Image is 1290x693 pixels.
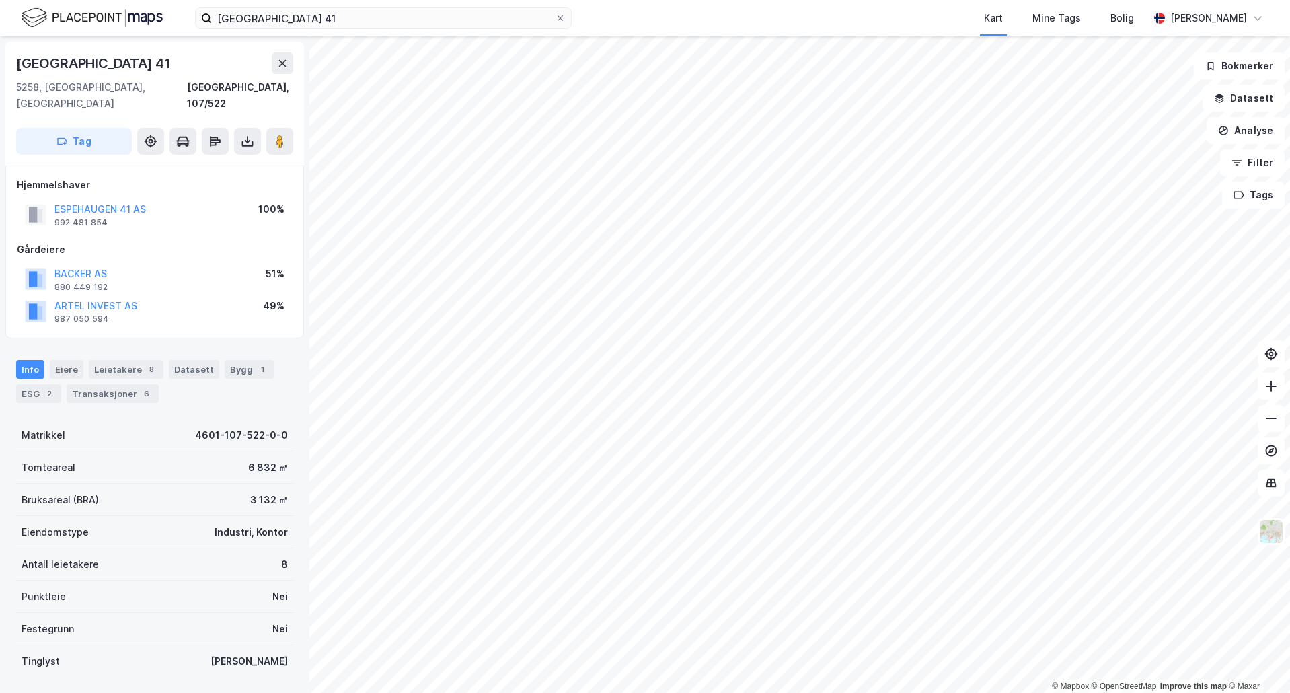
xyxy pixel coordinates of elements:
[54,282,108,293] div: 880 449 192
[281,556,288,573] div: 8
[250,492,288,508] div: 3 132 ㎡
[225,360,274,379] div: Bygg
[22,589,66,605] div: Punktleie
[212,8,555,28] input: Søk på adresse, matrikkel, gårdeiere, leietakere eller personer
[187,79,293,112] div: [GEOGRAPHIC_DATA], 107/522
[17,177,293,193] div: Hjemmelshaver
[54,314,109,324] div: 987 050 594
[22,653,60,669] div: Tinglyst
[211,653,288,669] div: [PERSON_NAME]
[89,360,163,379] div: Leietakere
[1223,628,1290,693] iframe: Chat Widget
[1194,52,1285,79] button: Bokmerker
[22,621,74,637] div: Festegrunn
[1258,519,1284,544] img: Z
[22,524,89,540] div: Eiendomstype
[984,10,1003,26] div: Kart
[263,298,284,314] div: 49%
[1092,682,1157,691] a: OpenStreetMap
[140,387,153,400] div: 6
[195,427,288,443] div: 4601-107-522-0-0
[1160,682,1227,691] a: Improve this map
[16,384,61,403] div: ESG
[256,363,269,376] div: 1
[1223,628,1290,693] div: Kontrollprogram for chat
[50,360,83,379] div: Eiere
[1220,149,1285,176] button: Filter
[54,217,108,228] div: 992 481 854
[22,6,163,30] img: logo.f888ab2527a4732fd821a326f86c7f29.svg
[1052,682,1089,691] a: Mapbox
[22,427,65,443] div: Matrikkel
[169,360,219,379] div: Datasett
[272,621,288,637] div: Nei
[67,384,159,403] div: Transaksjoner
[272,589,288,605] div: Nei
[145,363,158,376] div: 8
[22,556,99,573] div: Antall leietakere
[1203,85,1285,112] button: Datasett
[1222,182,1285,209] button: Tags
[42,387,56,400] div: 2
[1032,10,1081,26] div: Mine Tags
[248,460,288,476] div: 6 832 ㎡
[16,52,174,74] div: [GEOGRAPHIC_DATA] 41
[16,79,187,112] div: 5258, [GEOGRAPHIC_DATA], [GEOGRAPHIC_DATA]
[22,492,99,508] div: Bruksareal (BRA)
[1110,10,1134,26] div: Bolig
[1207,117,1285,144] button: Analyse
[16,360,44,379] div: Info
[1170,10,1247,26] div: [PERSON_NAME]
[17,242,293,258] div: Gårdeiere
[258,201,284,217] div: 100%
[16,128,132,155] button: Tag
[215,524,288,540] div: Industri, Kontor
[266,266,284,282] div: 51%
[22,460,75,476] div: Tomteareal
